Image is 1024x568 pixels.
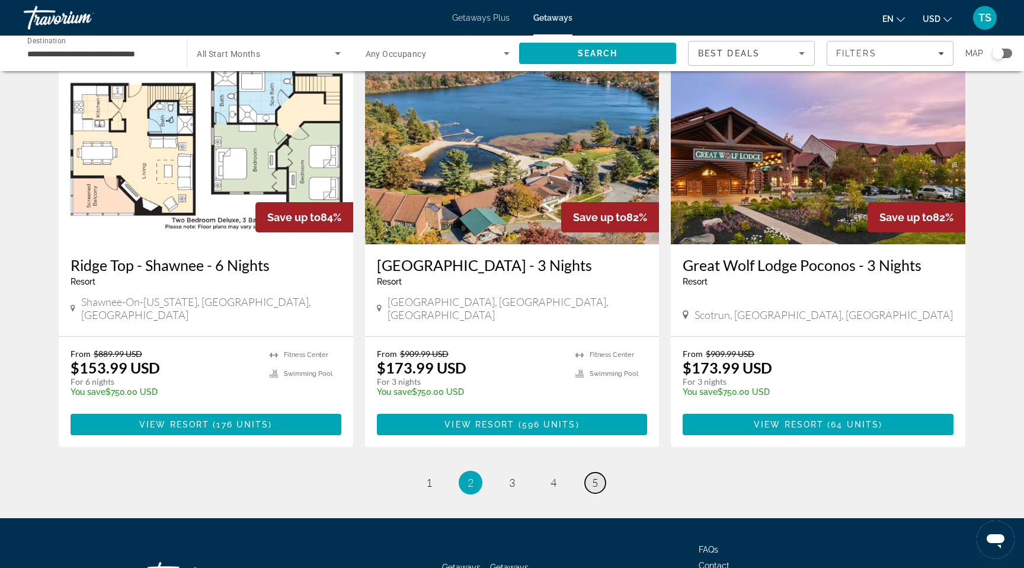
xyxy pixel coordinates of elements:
[71,387,105,397] span: You save
[683,376,942,387] p: For 3 nights
[388,295,648,321] span: [GEOGRAPHIC_DATA], [GEOGRAPHIC_DATA], [GEOGRAPHIC_DATA]
[683,359,772,376] p: $173.99 USD
[468,476,473,489] span: 2
[683,387,718,397] span: You save
[683,349,703,359] span: From
[522,420,576,429] span: 596 units
[573,211,626,224] span: Save up to
[71,387,258,397] p: $750.00 USD
[365,55,660,244] img: Split Rock Resort - 3 Nights
[592,476,598,489] span: 5
[377,359,466,376] p: $173.99 USD
[426,476,432,489] span: 1
[533,13,572,23] a: Getaways
[683,414,953,435] button: View Resort(64 units)
[882,10,905,27] button: Change language
[444,420,514,429] span: View Resort
[831,420,879,429] span: 64 units
[699,545,718,554] a: FAQs
[590,370,638,378] span: Swimming Pool
[71,349,91,359] span: From
[377,256,648,274] a: [GEOGRAPHIC_DATA] - 3 Nights
[59,471,965,494] nav: Pagination
[452,13,510,23] a: Getaways Plus
[27,36,66,44] span: Destination
[377,376,564,387] p: For 3 nights
[698,49,760,58] span: Best Deals
[683,387,942,397] p: $750.00 USD
[923,10,952,27] button: Change currency
[706,349,754,359] span: $909.99 USD
[965,45,983,62] span: Map
[94,349,142,359] span: $889.99 USD
[71,277,95,286] span: Resort
[81,295,341,321] span: Shawnee-On-[US_STATE], [GEOGRAPHIC_DATA], [GEOGRAPHIC_DATA]
[879,211,933,224] span: Save up to
[197,49,260,59] span: All Start Months
[519,43,676,64] button: Search
[561,202,659,232] div: 82%
[71,256,341,274] a: Ridge Top - Shawnee - 6 Nights
[59,55,353,244] img: Ridge Top - Shawnee - 6 Nights
[698,46,805,60] mat-select: Sort by
[255,202,353,232] div: 84%
[377,414,648,435] button: View Resort(596 units)
[683,256,953,274] a: Great Wolf Lodge Poconos - 3 Nights
[267,211,321,224] span: Save up to
[71,414,341,435] button: View Resort(176 units)
[377,349,397,359] span: From
[400,349,449,359] span: $909.99 USD
[209,420,272,429] span: ( )
[284,370,332,378] span: Swimming Pool
[827,41,953,66] button: Filters
[590,351,634,359] span: Fitness Center
[71,376,258,387] p: For 6 nights
[377,387,564,397] p: $750.00 USD
[683,277,708,286] span: Resort
[578,49,618,58] span: Search
[366,49,427,59] span: Any Occupancy
[216,420,268,429] span: 176 units
[671,55,965,244] img: Great Wolf Lodge Poconos - 3 Nights
[377,277,402,286] span: Resort
[377,387,412,397] span: You save
[923,14,940,24] span: USD
[71,359,160,376] p: $153.99 USD
[978,12,991,24] span: TS
[836,49,876,58] span: Filters
[27,47,171,61] input: Select destination
[695,308,953,321] span: Scotrun, [GEOGRAPHIC_DATA], [GEOGRAPHIC_DATA]
[969,5,1000,30] button: User Menu
[284,351,328,359] span: Fitness Center
[139,420,209,429] span: View Resort
[509,476,515,489] span: 3
[754,420,824,429] span: View Resort
[551,476,556,489] span: 4
[24,2,142,33] a: Travorium
[824,420,882,429] span: ( )
[882,14,894,24] span: en
[868,202,965,232] div: 82%
[514,420,579,429] span: ( )
[977,521,1015,559] iframe: Кнопка запуска окна обмена сообщениями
